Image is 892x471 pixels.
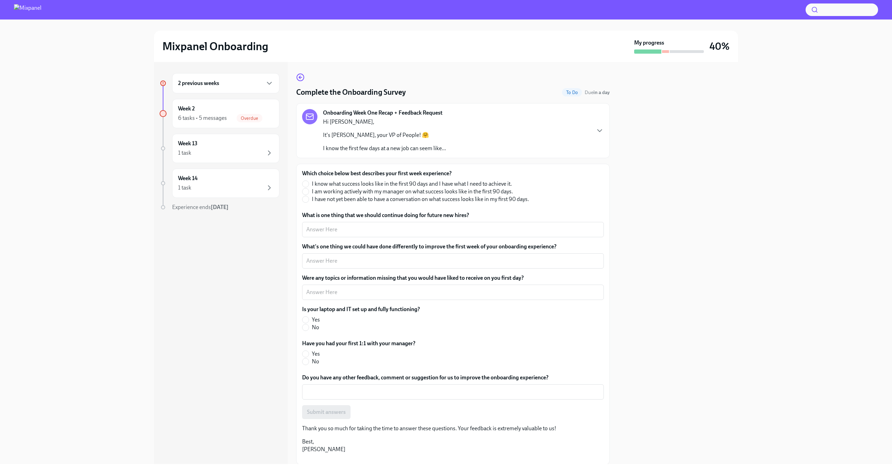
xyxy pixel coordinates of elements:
p: Thank you so much for taking the time to answer these questions. Your feedback is extremely valua... [302,425,604,432]
span: No [312,358,319,365]
span: I have not yet been able to have a conversation on what success looks like in my first 90 days. [312,195,529,203]
span: Experience ends [172,204,229,210]
div: 1 task [178,184,191,192]
span: Yes [312,350,320,358]
h2: Mixpanel Onboarding [162,39,268,53]
h6: Week 14 [178,175,198,182]
span: Yes [312,316,320,324]
span: To Do [562,90,582,95]
span: I know what success looks like in the first 90 days and I have what I need to achieve it. [312,180,512,188]
label: Were any topics or information missing that you would have liked to receive on you first day? [302,274,604,282]
label: Do you have any other feedback, comment or suggestion for us to improve the onboarding experience? [302,374,604,381]
img: Mixpanel [14,4,41,15]
p: It's [PERSON_NAME], your VP of People! 🤗 [323,131,446,139]
span: September 27th, 2025 09:00 [585,89,610,96]
h3: 40% [709,40,730,53]
strong: in a day [593,90,610,95]
label: Have you had your first 1:1 with your manager? [302,340,415,347]
h4: Complete the Onboarding Survey [296,87,406,98]
strong: [DATE] [211,204,229,210]
a: Week 131 task [160,134,279,163]
span: No [312,324,319,331]
strong: My progress [634,39,664,47]
div: 1 task [178,149,191,157]
h6: Week 13 [178,140,198,147]
label: Is your laptop and IT set up and fully functioning? [302,306,420,313]
span: Overdue [237,116,262,121]
strong: Onboarding Week One Recap + Feedback Request [323,109,443,117]
span: I am working actively with my manager on what success looks like in the first 90 days. [312,188,513,195]
label: Which choice below best describes your first week experience? [302,170,535,177]
label: What's one thing we could have done differently to improve the first week of your onboarding expe... [302,243,604,250]
p: Hi [PERSON_NAME], [323,118,446,126]
h6: Week 2 [178,105,195,113]
div: 2 previous weeks [172,73,279,93]
a: Week 141 task [160,169,279,198]
label: What is one thing that we should continue doing for future new hires? [302,211,604,219]
a: Week 26 tasks • 5 messagesOverdue [160,99,279,128]
p: I know the first few days at a new job can seem like... [323,145,446,152]
div: 6 tasks • 5 messages [178,114,227,122]
span: Due [585,90,610,95]
p: Best, [PERSON_NAME] [302,438,604,453]
h6: 2 previous weeks [178,79,219,87]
